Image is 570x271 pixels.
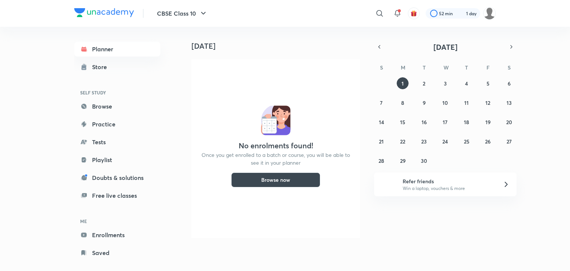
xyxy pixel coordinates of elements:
[485,99,490,106] abbr: September 12, 2025
[397,77,409,89] button: September 1, 2025
[74,152,160,167] a: Playlist
[376,116,387,128] button: September 14, 2025
[74,245,160,260] a: Saved
[376,155,387,167] button: September 28, 2025
[464,138,469,145] abbr: September 25, 2025
[400,138,405,145] abbr: September 22, 2025
[74,228,160,242] a: Enrollments
[384,42,506,52] button: [DATE]
[482,77,494,89] button: September 5, 2025
[403,177,494,185] h6: Refer friends
[487,80,489,87] abbr: September 5, 2025
[74,135,160,149] a: Tests
[376,97,387,109] button: September 7, 2025
[421,157,427,164] abbr: September 30, 2025
[379,138,384,145] abbr: September 21, 2025
[74,59,160,74] a: Store
[379,157,384,164] abbr: September 28, 2025
[461,135,472,147] button: September 25, 2025
[461,116,472,128] button: September 18, 2025
[401,64,405,71] abbr: Monday
[423,99,426,106] abbr: September 9, 2025
[261,106,291,135] img: No events
[418,155,430,167] button: September 30, 2025
[439,135,451,147] button: September 24, 2025
[380,99,383,106] abbr: September 7, 2025
[485,138,491,145] abbr: September 26, 2025
[439,77,451,89] button: September 3, 2025
[74,86,160,99] h6: SELF STUDY
[465,80,468,87] abbr: September 4, 2025
[443,64,449,71] abbr: Wednesday
[408,7,420,19] button: avatar
[508,64,511,71] abbr: Saturday
[239,141,313,150] h4: No enrolments found!
[487,64,489,71] abbr: Friday
[439,97,451,109] button: September 10, 2025
[442,138,448,145] abbr: September 24, 2025
[464,119,469,126] abbr: September 18, 2025
[423,80,425,87] abbr: September 2, 2025
[503,135,515,147] button: September 27, 2025
[153,6,212,21] button: CBSE Class 10
[421,138,427,145] abbr: September 23, 2025
[74,99,160,114] a: Browse
[400,157,406,164] abbr: September 29, 2025
[231,172,320,187] button: Browse now
[508,80,511,87] abbr: September 6, 2025
[443,119,448,126] abbr: September 17, 2025
[465,64,468,71] abbr: Thursday
[439,116,451,128] button: September 17, 2025
[376,135,387,147] button: September 21, 2025
[74,8,134,17] img: Company Logo
[397,155,409,167] button: September 29, 2025
[401,99,404,106] abbr: September 8, 2025
[464,99,469,106] abbr: September 11, 2025
[92,62,111,71] div: Store
[482,97,494,109] button: September 12, 2025
[483,7,496,20] img: Vivek Patil
[461,77,472,89] button: September 4, 2025
[380,64,383,71] abbr: Sunday
[191,42,366,51] h4: [DATE]
[507,99,512,106] abbr: September 13, 2025
[457,10,465,17] img: streak
[74,42,160,57] a: Planner
[482,135,494,147] button: September 26, 2025
[418,135,430,147] button: September 23, 2025
[442,99,448,106] abbr: September 10, 2025
[74,8,134,19] a: Company Logo
[433,42,458,52] span: [DATE]
[503,77,515,89] button: September 6, 2025
[418,97,430,109] button: September 9, 2025
[74,117,160,132] a: Practice
[423,64,426,71] abbr: Tuesday
[444,80,447,87] abbr: September 3, 2025
[200,151,351,167] p: Once you get enrolled to a batch or course, you will be able to see it in your planner
[74,170,160,185] a: Doubts & solutions
[418,116,430,128] button: September 16, 2025
[506,119,512,126] abbr: September 20, 2025
[379,119,384,126] abbr: September 14, 2025
[402,80,404,87] abbr: September 1, 2025
[397,97,409,109] button: September 8, 2025
[422,119,427,126] abbr: September 16, 2025
[482,116,494,128] button: September 19, 2025
[503,116,515,128] button: September 20, 2025
[503,97,515,109] button: September 13, 2025
[418,77,430,89] button: September 2, 2025
[403,185,494,192] p: Win a laptop, vouchers & more
[397,135,409,147] button: September 22, 2025
[485,119,491,126] abbr: September 19, 2025
[461,97,472,109] button: September 11, 2025
[507,138,512,145] abbr: September 27, 2025
[74,188,160,203] a: Free live classes
[397,116,409,128] button: September 15, 2025
[400,119,405,126] abbr: September 15, 2025
[410,10,417,17] img: avatar
[74,215,160,228] h6: ME
[380,177,395,192] img: referral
